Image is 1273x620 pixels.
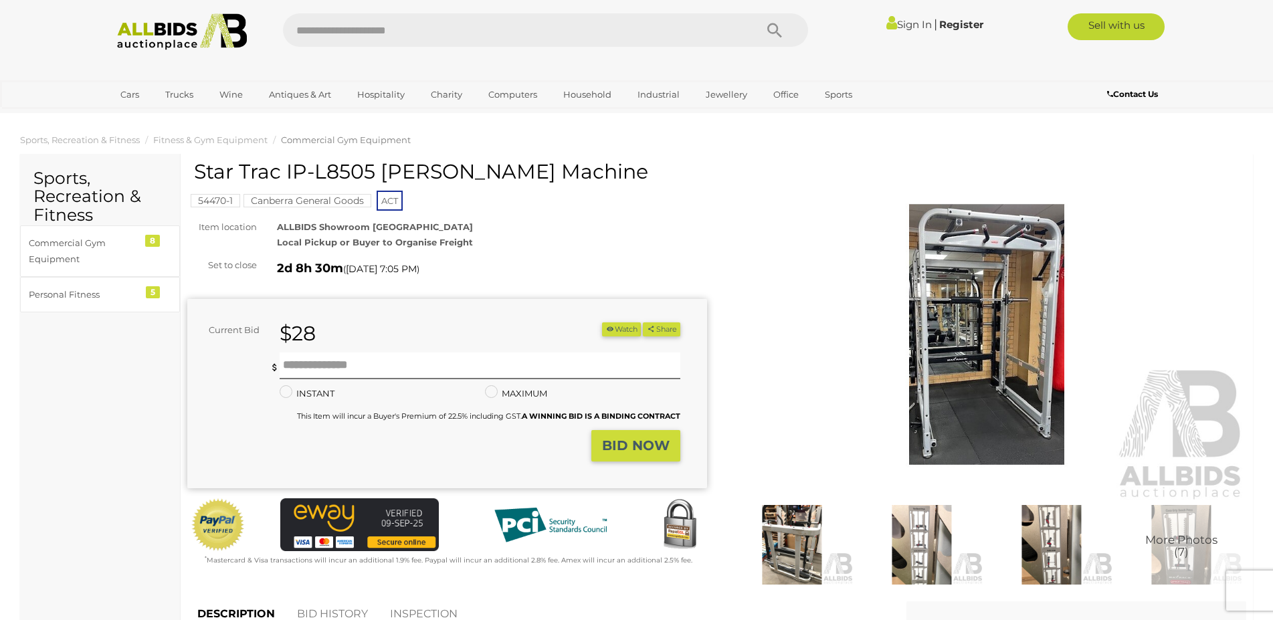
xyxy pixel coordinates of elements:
a: Fitness & Gym Equipment [153,134,268,145]
span: More Photos (7) [1145,534,1217,558]
span: [DATE] 7:05 PM [346,263,417,275]
a: Sports, Recreation & Fitness [20,134,140,145]
img: Star Trac IP-L8505 Max Rack Smith Machine [727,167,1247,502]
button: Watch [602,322,641,336]
img: Star Trac IP-L8505 Max Rack Smith Machine [730,505,854,585]
img: Star Trac IP-L8505 Max Rack Smith Machine [860,505,983,585]
a: Industrial [629,84,688,106]
label: INSTANT [280,386,334,401]
a: Personal Fitness 5 [20,277,180,312]
a: Computers [480,84,546,106]
button: BID NOW [591,430,680,461]
strong: ALLBIDS Showroom [GEOGRAPHIC_DATA] [277,221,473,232]
a: Antiques & Art [260,84,340,106]
strong: $28 [280,321,316,346]
a: Sell with us [1068,13,1165,40]
div: 8 [145,235,160,247]
img: Allbids.com.au [110,13,255,50]
span: ( ) [343,264,419,274]
a: Jewellery [697,84,756,106]
a: Sign In [886,18,932,31]
img: Official PayPal Seal [191,498,246,552]
img: Star Trac IP-L8505 Max Rack Smith Machine [1120,505,1243,585]
a: Canberra General Goods [243,195,371,206]
strong: 2d 8h 30m [277,261,343,276]
img: eWAY Payment Gateway [280,498,439,551]
button: Share [643,322,680,336]
a: [GEOGRAPHIC_DATA] [112,106,224,128]
a: More Photos(7) [1120,505,1243,585]
img: PCI DSS compliant [484,498,617,552]
a: 54470-1 [191,195,240,206]
small: This Item will incur a Buyer's Premium of 22.5% including GST. [297,411,680,421]
a: Contact Us [1107,87,1161,102]
a: Charity [422,84,471,106]
h1: Star Trac IP-L8505 [PERSON_NAME] Machine [194,161,704,183]
div: 5 [146,286,160,298]
div: Set to close [177,257,267,273]
strong: BID NOW [602,437,670,453]
b: Contact Us [1107,89,1158,99]
a: Household [555,84,620,106]
a: Register [939,18,983,31]
a: Trucks [157,84,202,106]
img: Star Trac IP-L8505 Max Rack Smith Machine [990,505,1113,585]
a: Commercial Gym Equipment [281,134,411,145]
li: Watch this item [602,322,641,336]
a: Hospitality [349,84,413,106]
label: MAXIMUM [485,386,547,401]
strong: Local Pickup or Buyer to Organise Freight [277,237,473,247]
a: Sports [816,84,861,106]
a: Wine [211,84,252,106]
img: Secured by Rapid SSL [653,498,706,552]
div: Current Bid [187,322,270,338]
mark: Canberra General Goods [243,194,371,207]
a: Cars [112,84,148,106]
h2: Sports, Recreation & Fitness [33,169,167,225]
b: A WINNING BID IS A BINDING CONTRACT [522,411,680,421]
mark: 54470-1 [191,194,240,207]
a: Commercial Gym Equipment 8 [20,225,180,277]
small: Mastercard & Visa transactions will incur an additional 1.9% fee. Paypal will incur an additional... [205,556,692,564]
span: ACT [377,191,403,211]
div: Commercial Gym Equipment [29,235,139,267]
a: Office [765,84,807,106]
button: Search [741,13,808,47]
div: Personal Fitness [29,287,139,302]
div: Item location [177,219,267,235]
span: | [934,17,937,31]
